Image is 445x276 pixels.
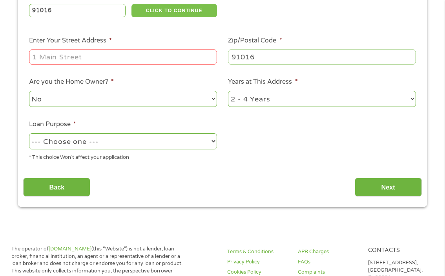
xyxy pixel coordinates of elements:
label: Years at This Address [228,78,297,86]
a: FAQs [298,258,359,266]
label: Enter Your Street Address [29,37,112,45]
label: Loan Purpose [29,120,76,129]
a: Complaints [298,269,359,276]
input: Enter Zipcode (e.g 01510) [29,4,126,17]
a: APR Charges [298,248,359,256]
a: Cookies Policy [227,269,288,276]
button: CLICK TO CONTINUE [131,4,217,17]
a: [DOMAIN_NAME] [49,246,91,252]
label: Zip/Postal Code [228,37,282,45]
div: * This choice Won’t affect your application [29,151,217,161]
a: Privacy Policy [227,258,288,266]
h4: Contacts [368,247,429,254]
label: Are you the Home Owner? [29,78,114,86]
input: Back [23,178,90,197]
input: 1 Main Street [29,50,217,64]
input: Next [355,178,422,197]
a: Terms & Conditions [227,248,288,256]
